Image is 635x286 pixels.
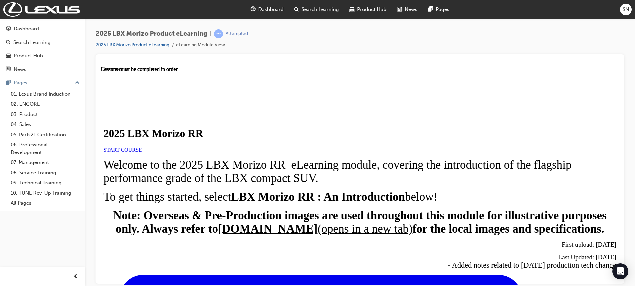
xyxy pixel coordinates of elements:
[117,156,217,169] strong: [DOMAIN_NAME]
[8,109,82,120] a: 03. Product
[397,5,402,14] span: news-icon
[96,30,207,38] span: 2025 LBX Morizo Product eLearning
[3,63,82,76] a: News
[8,130,82,140] a: 05. Parts21 Certification
[344,3,392,16] a: car-iconProduct Hub
[217,156,312,169] span: (opens in a new tab)
[612,263,628,279] div: Open Intercom Messenger
[3,77,82,89] button: Pages
[176,41,225,49] li: eLearning Module View
[3,36,82,49] a: Search Learning
[6,67,11,73] span: news-icon
[14,25,39,33] div: Dashboard
[3,124,337,137] span: To get things started, select below!
[349,5,354,14] span: car-icon
[8,188,82,198] a: 10. TUNE Rev-Up Training
[620,4,632,15] button: SN
[3,92,471,118] span: Welcome to the 2025 LBX Morizo RR eLearning module, covering the introduction of the flagship per...
[14,79,27,87] div: Pages
[3,23,82,35] a: Dashboard
[14,66,26,73] div: News
[294,5,299,14] span: search-icon
[6,80,11,86] span: pages-icon
[258,6,284,13] span: Dashboard
[13,39,51,46] div: Search Learning
[73,273,78,281] span: prev-icon
[6,40,11,46] span: search-icon
[130,124,304,137] strong: LBX Morizo RR : An Introduction
[214,29,223,38] span: learningRecordVerb_ATTEMPT-icon
[6,53,11,59] span: car-icon
[392,3,423,16] a: news-iconNews
[117,156,312,169] a: [DOMAIN_NAME](opens in a new tab)
[405,6,417,13] span: News
[3,50,82,62] a: Product Hub
[3,61,516,73] h1: 2025 LBX Morizo RR
[8,99,82,109] a: 02. ENCORE
[289,3,344,16] a: search-iconSearch Learning
[14,52,43,60] div: Product Hub
[357,6,386,13] span: Product Hub
[75,79,80,87] span: up-icon
[428,5,433,14] span: pages-icon
[210,30,211,38] span: |
[251,5,256,14] span: guage-icon
[623,6,629,13] span: SN
[423,3,455,16] a: pages-iconPages
[226,31,248,37] div: Attempted
[312,156,503,169] strong: for the local images and specifications.
[8,178,82,188] a: 09. Technical Training
[12,143,506,169] strong: Note: Overseas & Pre-Production images are used throughout this module for illustrative purposes ...
[6,26,11,32] span: guage-icon
[457,187,516,194] span: Last Updated: [DATE]
[96,42,169,48] a: 2025 LBX Morizo Product eLearning
[8,89,82,99] a: 01. Lexus Brand Induction
[8,140,82,157] a: 06. Professional Development
[302,6,339,13] span: Search Learning
[3,2,80,17] img: Trak
[436,6,449,13] span: Pages
[3,81,41,86] a: START COURSE
[347,195,516,203] span: - Added notes related to [DATE] production tech change
[461,175,516,182] span: First upload: [DATE]
[8,168,82,178] a: 08. Service Training
[8,119,82,130] a: 04. Sales
[8,157,82,168] a: 07. Management
[3,21,82,77] button: DashboardSearch LearningProduct HubNews
[245,3,289,16] a: guage-iconDashboard
[8,198,82,208] a: All Pages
